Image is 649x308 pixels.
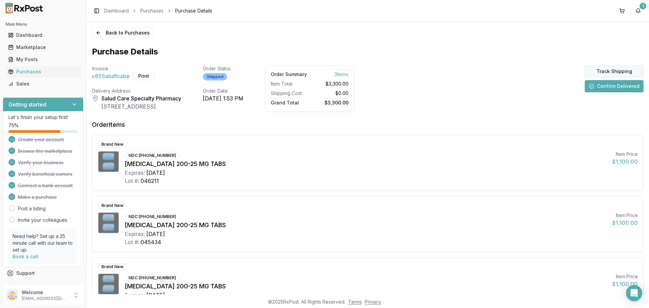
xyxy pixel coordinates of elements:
button: Confirm Delivered [585,80,644,92]
div: Brand New [98,263,127,270]
div: [MEDICAL_DATA] 200-25 MG TABS [125,282,607,291]
div: $1,100.00 [612,158,638,166]
a: Post a listing [18,205,46,212]
h1: Purchase Details [92,46,644,57]
div: Invoice [92,65,181,72]
div: Delivery Address [92,88,181,94]
button: Track Shipping [585,65,644,77]
a: Purchases [140,7,164,14]
a: Sales [5,78,81,90]
div: Order Status [203,65,243,72]
p: Let's finish your setup first! [8,114,78,121]
div: NDC: [PHONE_NUMBER] [125,213,180,220]
div: My Posts [8,56,78,63]
button: My Posts [3,54,83,65]
div: [STREET_ADDRESS] [101,102,181,111]
button: Sales [3,78,83,89]
div: $1,100.00 [612,280,638,288]
span: Make a purchase [18,194,57,200]
button: Purchases [3,66,83,77]
span: 3 Item s [334,70,348,77]
a: Book a call [13,254,39,259]
div: Marketplace [8,44,78,51]
div: 1 [640,3,646,9]
div: Expires: [125,291,145,299]
button: 1 [633,5,644,16]
div: $1,100.00 [612,219,638,227]
div: $0.00 [312,90,348,97]
button: Dashboard [3,30,83,41]
div: Shipped [203,73,227,80]
a: Dashboard [5,29,81,41]
div: 046211 [141,177,159,185]
span: Feedback [16,282,39,289]
span: Verify beneficial owners [18,171,72,177]
div: Expires: [125,169,145,177]
span: 75 % [8,122,19,129]
span: c655abdfcabe [92,72,130,80]
div: [DATE] [146,169,165,177]
span: Browse the marketplace [18,148,72,155]
div: [DATE] [146,230,165,238]
button: Feedback [3,279,83,291]
div: Item Price [612,273,638,280]
div: Order Date [203,88,243,94]
div: Brand New [98,202,127,209]
a: Purchases [5,66,81,78]
div: $3,300.00 [312,80,348,87]
div: Item Total [271,80,307,87]
div: [DATE] 1:53 PM [203,94,243,102]
span: Purchase Details [175,7,212,14]
p: Welcome [22,289,69,296]
button: Print [133,72,155,80]
div: Expires: [125,230,145,238]
div: Shipping Cost [271,90,307,97]
div: Order Summary [271,71,307,78]
div: Order Items [92,120,125,129]
p: Need help? Set up a 25 minute call with our team to set up. [13,233,74,253]
span: Grand Total [271,98,299,105]
button: Support [3,267,83,279]
div: Lot #: [125,177,139,185]
a: Dashboard [104,7,129,14]
div: NDC: [PHONE_NUMBER] [125,274,180,282]
div: NDC: [PHONE_NUMBER] [125,152,180,159]
div: 045434 [141,238,161,246]
div: Brand New [98,141,127,148]
div: Open Intercom Messenger [626,285,642,301]
span: Connect a bank account [18,182,73,189]
div: [MEDICAL_DATA] 200-25 MG TABS [125,220,607,230]
img: RxPost Logo [3,3,46,14]
div: Item Price [612,151,638,158]
div: Sales [8,80,78,87]
a: Marketplace [5,41,81,53]
a: Terms [348,299,362,305]
nav: breadcrumb [104,7,212,14]
div: [DATE] [146,291,165,299]
div: Item Price [612,212,638,219]
button: Marketplace [3,42,83,53]
span: Verify your business [18,159,64,166]
div: Dashboard [8,32,78,39]
a: My Posts [5,53,81,66]
img: Descovy 200-25 MG TABS [98,274,119,294]
img: Descovy 200-25 MG TABS [98,151,119,172]
a: Invite your colleagues [18,217,67,223]
div: Lot #: [125,238,139,246]
div: [MEDICAL_DATA] 200-25 MG TABS [125,159,607,169]
a: Privacy [365,299,381,305]
img: Descovy 200-25 MG TABS [98,213,119,233]
button: Back to Purchases [92,27,153,38]
span: $3,300.00 [324,98,348,105]
p: [EMAIL_ADDRESS][DOMAIN_NAME] [22,296,69,301]
h2: Main Menu [5,22,81,27]
h3: Getting started [8,100,46,109]
img: User avatar [7,290,18,301]
span: Create your account [18,136,64,143]
div: Purchases [8,68,78,75]
div: Salud Care Specialty Pharmacy [101,94,181,102]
